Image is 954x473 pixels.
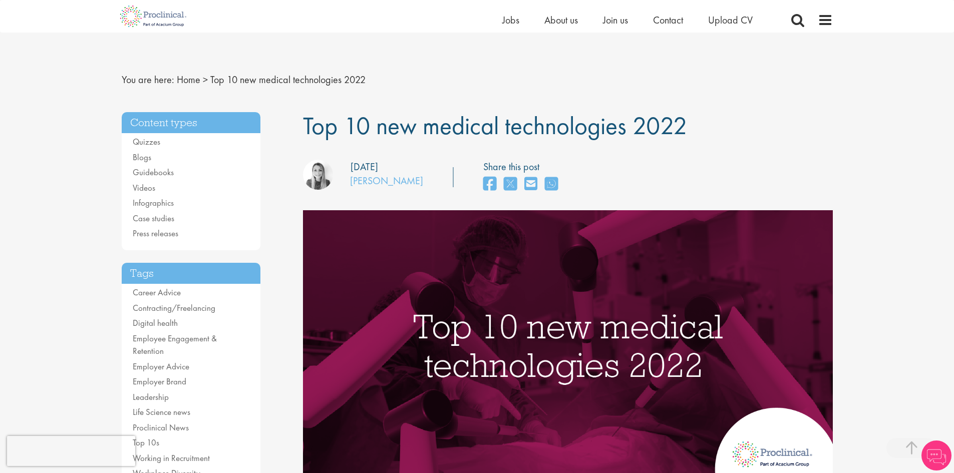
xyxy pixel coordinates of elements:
[133,228,178,239] a: Press releases
[133,287,181,298] a: Career Advice
[122,263,261,284] h3: Tags
[133,391,169,402] a: Leadership
[133,361,189,372] a: Employer Advice
[133,213,174,224] a: Case studies
[133,406,190,417] a: Life Science news
[545,174,558,195] a: share on whats app
[133,182,155,193] a: Videos
[483,160,563,174] label: Share this post
[351,160,378,174] div: [DATE]
[133,136,160,147] a: Quizzes
[544,14,578,27] a: About us
[502,14,519,27] a: Jobs
[133,167,174,178] a: Guidebooks
[122,73,174,86] span: You are here:
[133,197,174,208] a: Infographics
[203,73,208,86] span: >
[653,14,683,27] a: Contact
[133,317,178,328] a: Digital health
[133,333,217,357] a: Employee Engagement & Retention
[210,73,366,86] span: Top 10 new medical technologies 2022
[921,440,951,470] img: Chatbot
[177,73,200,86] a: breadcrumb link
[122,112,261,134] h3: Content types
[303,160,333,190] img: Hannah Burke
[7,436,135,466] iframe: reCAPTCHA
[133,437,159,448] a: Top 10s
[524,174,537,195] a: share on email
[133,302,215,313] a: Contracting/Freelancing
[133,376,186,387] a: Employer Brand
[708,14,753,27] a: Upload CV
[133,422,189,433] a: Proclinical News
[133,452,210,463] a: Working in Recruitment
[504,174,517,195] a: share on twitter
[603,14,628,27] a: Join us
[350,174,423,187] a: [PERSON_NAME]
[483,174,496,195] a: share on facebook
[133,152,151,163] a: Blogs
[303,110,687,142] span: Top 10 new medical technologies 2022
